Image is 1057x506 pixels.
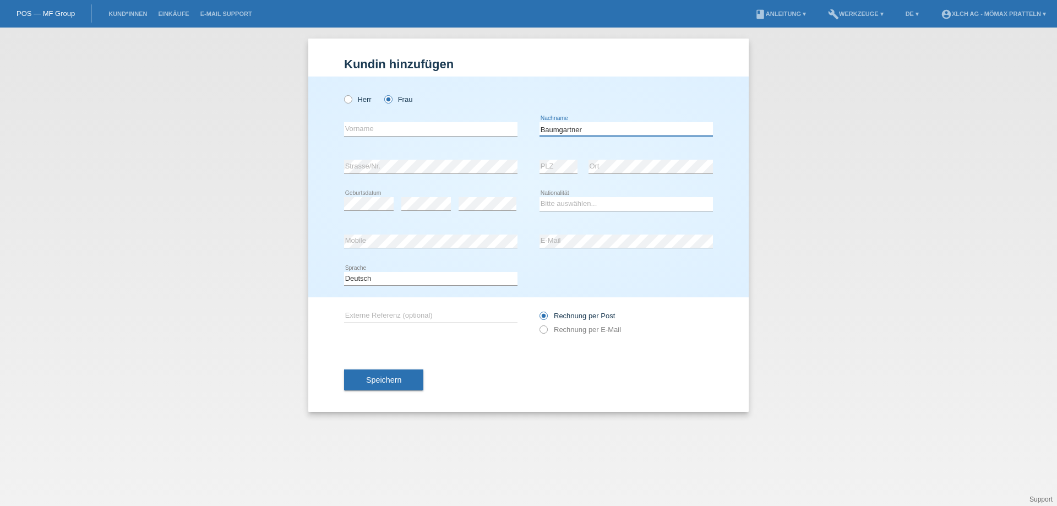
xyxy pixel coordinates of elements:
a: E-Mail Support [195,10,258,17]
button: Speichern [344,369,423,390]
input: Frau [384,95,391,102]
label: Rechnung per Post [540,312,615,320]
i: account_circle [941,9,952,20]
a: account_circleXLCH AG - Mömax Pratteln ▾ [935,10,1051,17]
span: Speichern [366,376,401,384]
a: buildWerkzeuge ▾ [822,10,889,17]
h1: Kundin hinzufügen [344,57,713,71]
a: bookAnleitung ▾ [749,10,811,17]
label: Herr [344,95,372,104]
input: Herr [344,95,351,102]
label: Rechnung per E-Mail [540,325,621,334]
input: Rechnung per E-Mail [540,325,547,339]
a: Support [1029,496,1053,503]
a: DE ▾ [900,10,924,17]
i: book [755,9,766,20]
a: POS — MF Group [17,9,75,18]
i: build [828,9,839,20]
a: Einkäufe [152,10,194,17]
input: Rechnung per Post [540,312,547,325]
a: Kund*innen [103,10,152,17]
label: Frau [384,95,412,104]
